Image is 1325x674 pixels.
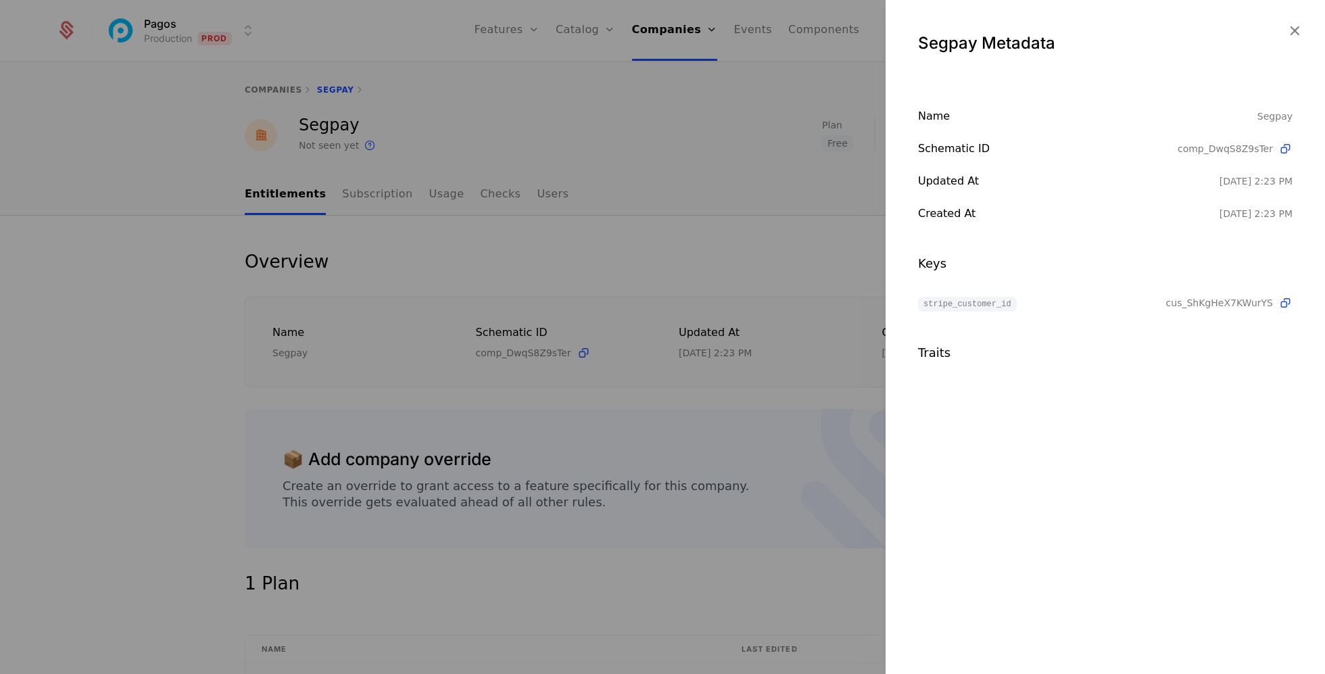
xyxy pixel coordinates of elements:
[1220,207,1293,220] div: 9/5/25, 2:23 PM
[918,173,1220,189] div: Updated at
[918,343,1293,362] div: Traits
[918,141,1178,157] div: Schematic ID
[1220,174,1293,188] div: 9/5/25, 2:23 PM
[918,108,1257,124] div: Name
[918,254,1293,273] div: Keys
[918,32,1293,54] div: Segpay Metadata
[1166,296,1273,310] span: cus_ShKgHeX7KWurYS
[1178,142,1273,155] span: comp_DwqS8Z9sTer
[918,297,1017,312] span: stripe_customer_id
[1257,108,1293,124] div: Segpay
[918,206,1220,222] div: Created at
